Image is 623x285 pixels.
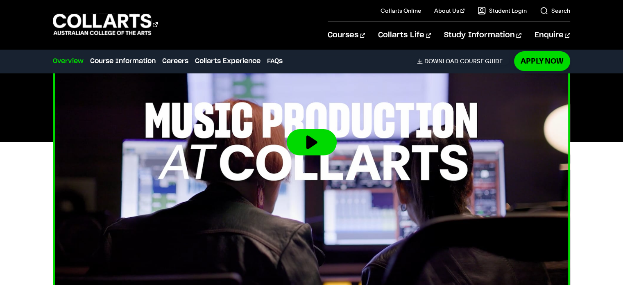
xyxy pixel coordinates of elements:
[417,57,509,65] a: DownloadCourse Guide
[444,22,521,49] a: Study Information
[195,56,261,66] a: Collarts Experience
[514,51,570,71] a: Apply Now
[535,22,570,49] a: Enquire
[478,7,527,15] a: Student Login
[53,13,158,36] div: Go to homepage
[424,57,458,65] span: Download
[434,7,464,15] a: About Us
[540,7,570,15] a: Search
[53,56,84,66] a: Overview
[378,22,431,49] a: Collarts Life
[90,56,156,66] a: Course Information
[328,22,365,49] a: Courses
[162,56,188,66] a: Careers
[267,56,283,66] a: FAQs
[381,7,421,15] a: Collarts Online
